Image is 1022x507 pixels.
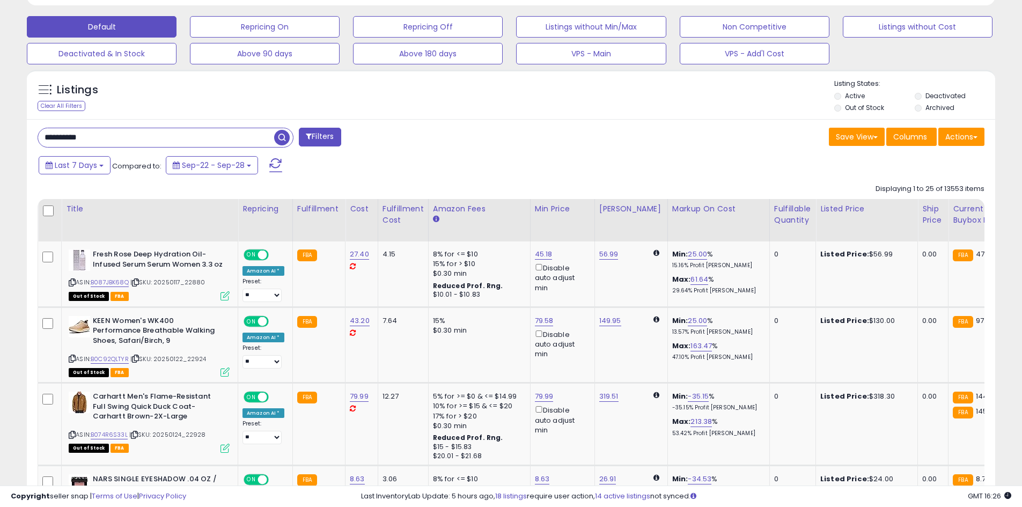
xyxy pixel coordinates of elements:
[69,474,90,495] img: 31IwXvSZ6WL._SL40_.jpg
[27,43,177,64] button: Deactivated & In Stock
[690,341,712,351] a: 163.47
[672,287,761,295] p: 29.64% Profit [PERSON_NAME]
[976,474,990,484] span: 8.72
[672,416,691,427] b: Max:
[267,393,284,402] span: OFF
[690,416,712,427] a: 213.38
[843,16,992,38] button: Listings without Cost
[774,249,807,259] div: 0
[242,344,284,369] div: Preset:
[39,156,111,174] button: Last 7 Days
[922,316,940,326] div: 0.00
[11,491,186,502] div: seller snap | |
[535,315,554,326] a: 79.58
[688,391,709,402] a: -35.15
[433,290,522,299] div: $10.01 - $10.83
[190,16,340,38] button: Repricing On
[353,16,503,38] button: Repricing Off
[953,249,973,261] small: FBA
[433,392,522,401] div: 5% for >= $0 & <= $14.99
[774,203,811,226] div: Fulfillable Quantity
[672,404,761,412] p: -35.15% Profit [PERSON_NAME]
[91,278,129,287] a: B087JBK68Q
[953,203,1008,226] div: Current Buybox Price
[922,203,944,226] div: Ship Price
[672,316,761,336] div: %
[433,215,439,224] small: Amazon Fees.
[672,203,765,215] div: Markup on Cost
[774,392,807,401] div: 0
[535,391,554,402] a: 79.99
[820,203,913,215] div: Listed Price
[383,474,420,484] div: 3.06
[93,392,223,424] b: Carhartt Men's Flame-Resistant Full Swing Quick Duck Coat-Carhartt Brown-2X-Large
[242,278,284,302] div: Preset:
[820,249,909,259] div: $56.99
[820,474,909,484] div: $24.00
[69,368,109,377] span: All listings that are currently out of stock and unavailable for purchase on Amazon
[242,266,284,276] div: Amazon AI *
[69,316,90,337] img: 41Rrm7-tZWL._SL40_.jpg
[688,249,707,260] a: 25.00
[111,444,129,453] span: FBA
[953,474,973,486] small: FBA
[672,315,688,326] b: Min:
[297,203,341,215] div: Fulfillment
[11,491,50,501] strong: Copyright
[350,203,373,215] div: Cost
[433,281,503,290] b: Reduced Prof. Rng.
[433,452,522,461] div: $20.01 - $21.68
[672,391,688,401] b: Min:
[130,278,205,286] span: | SKU: 20250117_22880
[535,404,586,435] div: Disable auto adjust min
[845,103,884,112] label: Out of Stock
[69,392,90,413] img: 51JjIbtQIyL._SL40_.jpg
[182,160,245,171] span: Sep-22 - Sep-28
[820,474,869,484] b: Listed Price:
[267,317,284,326] span: OFF
[297,474,317,486] small: FBA
[433,474,522,484] div: 8% for <= $10
[953,392,973,403] small: FBA
[350,249,369,260] a: 27.40
[57,83,98,98] h5: Listings
[297,316,317,328] small: FBA
[27,16,177,38] button: Default
[680,43,829,64] button: VPS - Add'l Cost
[433,259,522,269] div: 15% for > $10
[820,249,869,259] b: Listed Price:
[350,315,370,326] a: 43.20
[383,249,420,259] div: 4.15
[535,328,586,359] div: Disable auto adjust min
[976,315,995,326] span: 97.59
[111,368,129,377] span: FBA
[820,316,909,326] div: $130.00
[820,391,869,401] b: Listed Price:
[129,430,206,439] span: | SKU: 20250124_22928
[93,316,223,349] b: KEEN Women's WK400 Performance Breathable Walking Shoes, Safari/Birch, 9
[433,421,522,431] div: $0.30 min
[516,43,666,64] button: VPS - Main
[299,128,341,146] button: Filters
[968,491,1011,501] span: 2025-10-6 16:26 GMT
[599,391,619,402] a: 319.51
[111,292,129,301] span: FBA
[139,491,186,501] a: Privacy Policy
[69,316,230,376] div: ASIN:
[834,79,995,89] p: Listing States:
[667,199,769,241] th: The percentage added to the cost of goods (COGS) that forms the calculator for Min & Max prices.
[672,417,761,437] div: %
[893,131,927,142] span: Columns
[886,128,937,146] button: Columns
[353,43,503,64] button: Above 180 days
[976,391,998,401] span: 144.88
[672,354,761,361] p: 47.10% Profit [PERSON_NAME]
[166,156,258,174] button: Sep-22 - Sep-28
[672,274,691,284] b: Max:
[672,392,761,412] div: %
[535,249,553,260] a: 45.18
[535,262,586,293] div: Disable auto adjust min
[672,249,761,269] div: %
[433,269,522,278] div: $0.30 min
[922,249,940,259] div: 0.00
